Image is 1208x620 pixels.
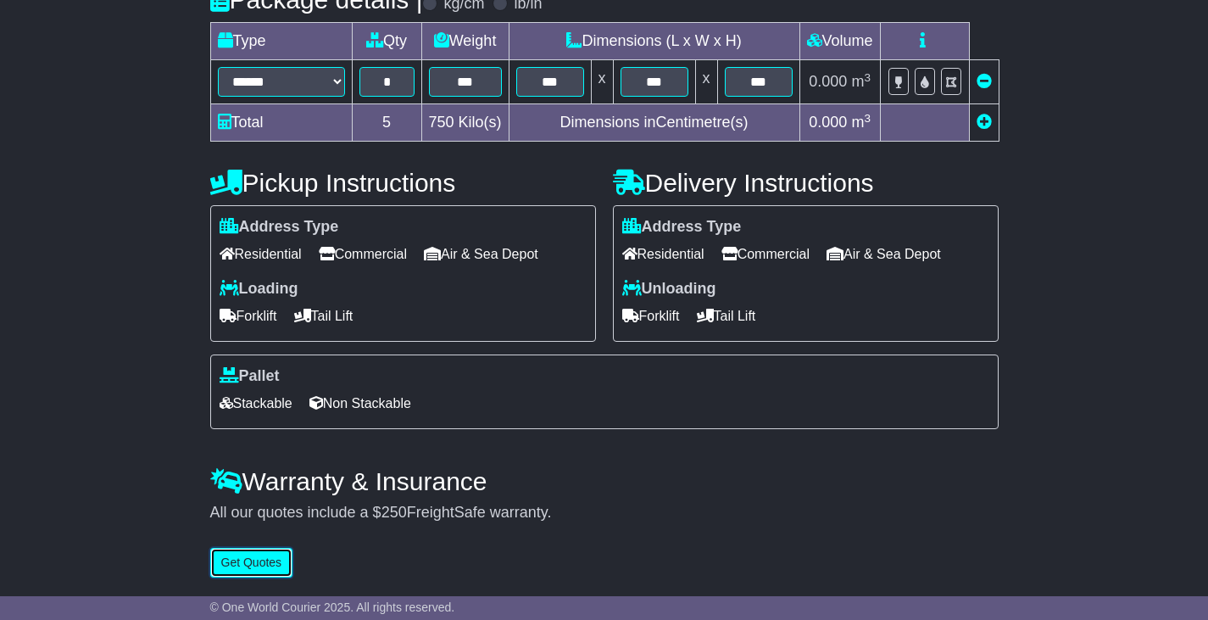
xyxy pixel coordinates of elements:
[421,104,509,142] td: Kilo(s)
[613,169,999,197] h4: Delivery Instructions
[210,504,999,522] div: All our quotes include a $ FreightSafe warranty.
[622,280,716,299] label: Unloading
[352,104,421,142] td: 5
[220,390,292,416] span: Stackable
[352,23,421,60] td: Qty
[622,218,742,237] label: Address Type
[220,280,298,299] label: Loading
[421,23,509,60] td: Weight
[319,241,407,267] span: Commercial
[809,73,847,90] span: 0.000
[864,71,871,84] sup: 3
[851,73,871,90] span: m
[220,367,280,386] label: Pallet
[381,504,407,521] span: 250
[210,23,352,60] td: Type
[210,104,352,142] td: Total
[220,241,302,267] span: Residential
[622,303,680,329] span: Forklift
[210,600,455,614] span: © One World Courier 2025. All rights reserved.
[864,112,871,125] sup: 3
[977,73,992,90] a: Remove this item
[591,60,613,104] td: x
[429,114,454,131] span: 750
[721,241,810,267] span: Commercial
[210,169,596,197] h4: Pickup Instructions
[220,218,339,237] label: Address Type
[622,241,704,267] span: Residential
[210,548,293,578] button: Get Quotes
[509,104,799,142] td: Dimensions in Centimetre(s)
[809,114,847,131] span: 0.000
[294,303,353,329] span: Tail Lift
[977,114,992,131] a: Add new item
[309,390,411,416] span: Non Stackable
[799,23,880,60] td: Volume
[695,60,717,104] td: x
[220,303,277,329] span: Forklift
[851,114,871,131] span: m
[827,241,941,267] span: Air & Sea Depot
[697,303,756,329] span: Tail Lift
[210,467,999,495] h4: Warranty & Insurance
[424,241,538,267] span: Air & Sea Depot
[509,23,799,60] td: Dimensions (L x W x H)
